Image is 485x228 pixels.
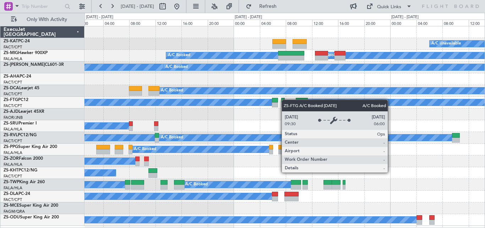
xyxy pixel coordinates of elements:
[4,86,19,90] span: ZS-DCA
[165,62,188,73] div: A/C Booked
[4,162,22,167] a: FALA/HLA
[77,20,103,26] div: 00:00
[4,133,37,137] a: ZS-RVLPC12/NG
[185,179,208,190] div: A/C Booked
[4,44,22,50] a: FACT/CPT
[4,209,25,214] a: FAGM/QRA
[4,86,39,90] a: ZS-DCALearjet 45
[4,121,37,126] a: ZS-SRUPremier I
[4,39,18,43] span: ZS-KAT
[286,20,312,26] div: 08:00
[338,20,364,26] div: 16:00
[4,115,23,120] a: FAOR/JNB
[4,215,20,219] span: ZS-ODU
[161,132,183,143] div: A/C Booked
[4,180,45,184] a: ZS-TWPKing Air 260
[364,20,391,26] div: 20:00
[4,138,22,144] a: FACT/CPT
[4,174,22,179] a: FACT/CPT
[4,145,18,149] span: ZS-PPG
[4,215,59,219] a: ZS-ODUSuper King Air 200
[4,157,43,161] a: ZS-ZORFalcon 2000
[4,133,18,137] span: ZS-RVL
[121,3,154,10] span: [DATE] - [DATE]
[4,192,18,196] span: ZS-DLA
[156,20,182,26] div: 12:00
[4,110,18,114] span: ZS-AJD
[4,145,57,149] a: ZS-PPGSuper King Air 200
[4,197,22,202] a: FACT/CPT
[4,121,18,126] span: ZS-SRU
[22,1,62,12] input: Trip Number
[4,127,22,132] a: FALA/HLA
[416,20,443,26] div: 04:00
[4,168,37,173] a: ZS-KHTPC12/NG
[4,98,28,102] a: ZS-FTGPC12
[103,20,130,26] div: 04:00
[391,14,419,20] div: [DATE] - [DATE]
[253,4,283,9] span: Refresh
[4,63,45,67] span: ZS-[PERSON_NAME]
[4,203,58,208] a: ZS-MCESuper King Air 200
[4,103,22,108] a: FACT/CPT
[4,56,22,62] a: FALA/HLA
[8,14,77,25] button: Only With Activity
[4,180,19,184] span: ZS-TWP
[4,80,22,85] a: FACT/CPT
[4,185,22,191] a: FALA/HLA
[208,20,234,26] div: 20:00
[129,20,156,26] div: 08:00
[4,168,18,173] span: ZS-KHT
[442,20,469,26] div: 08:00
[260,20,286,26] div: 04:00
[4,74,31,79] a: ZS-AHAPC-24
[161,85,183,96] div: A/C Booked
[235,14,262,20] div: [DATE] - [DATE]
[234,20,260,26] div: 00:00
[4,51,18,55] span: ZS-MIG
[181,20,208,26] div: 16:00
[390,20,416,26] div: 00:00
[309,97,332,108] div: A/C Booked
[243,1,285,12] button: Refresh
[4,74,20,79] span: ZS-AHA
[4,63,64,67] a: ZS-[PERSON_NAME]CL601-3R
[377,4,401,11] div: Quick Links
[431,38,461,49] div: A/C Unavailable
[318,50,340,61] div: A/C Booked
[168,50,190,61] div: A/C Booked
[4,150,22,155] a: FALA/HLA
[4,91,22,97] a: FACT/CPT
[4,157,19,161] span: ZS-ZOR
[4,39,30,43] a: ZS-KATPC-24
[4,192,30,196] a: ZS-DLAPC-24
[4,110,44,114] a: ZS-AJDLearjet 45XR
[18,17,75,22] span: Only With Activity
[4,51,48,55] a: ZS-MIGHawker 900XP
[363,1,415,12] button: Quick Links
[312,20,338,26] div: 12:00
[4,203,19,208] span: ZS-MCE
[4,98,18,102] span: ZS-FTG
[134,144,156,155] div: A/C Booked
[86,14,113,20] div: [DATE] - [DATE]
